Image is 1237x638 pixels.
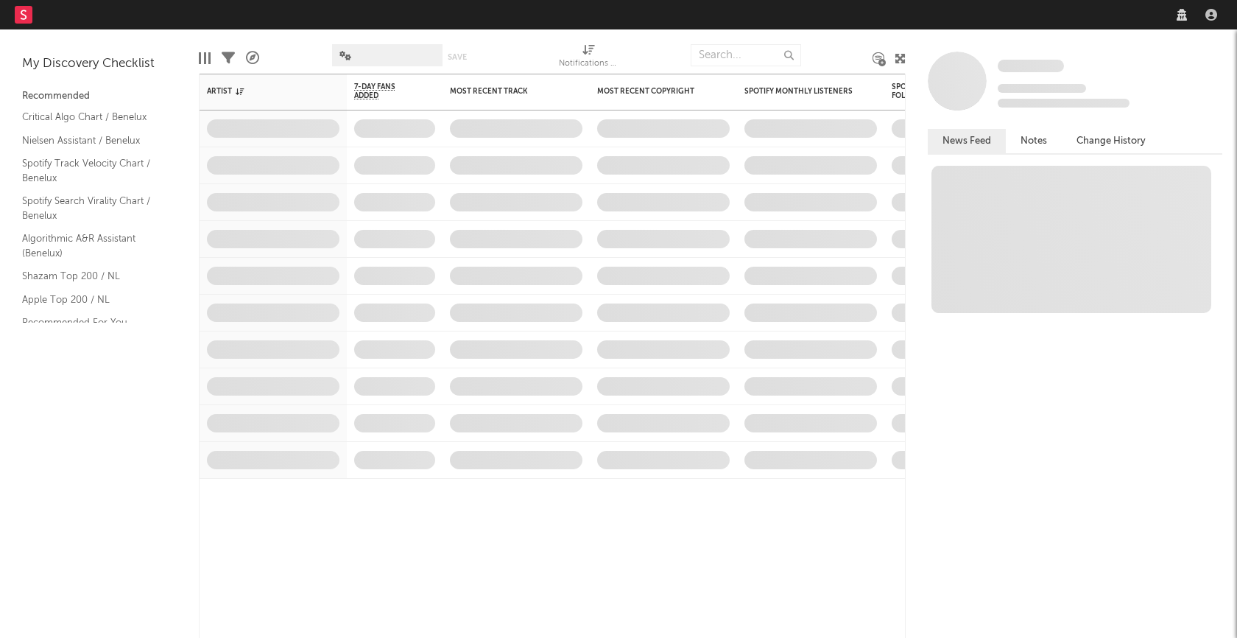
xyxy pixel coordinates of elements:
[22,109,162,125] a: Critical Algo Chart / Benelux
[222,37,235,80] div: Filters
[559,37,618,80] div: Notifications (Artist)
[1062,129,1160,153] button: Change History
[22,315,162,331] a: Recommended For You
[199,37,211,80] div: Edit Columns
[22,88,177,105] div: Recommended
[998,99,1129,108] span: 0 fans last week
[22,155,162,186] a: Spotify Track Velocity Chart / Benelux
[207,87,317,96] div: Artist
[448,53,467,61] button: Save
[559,55,618,73] div: Notifications (Artist)
[22,292,162,308] a: Apple Top 200 / NL
[998,84,1086,93] span: Tracking Since: [DATE]
[892,83,943,100] div: Spotify Followers
[22,268,162,284] a: Shazam Top 200 / NL
[354,83,413,100] span: 7-Day Fans Added
[22,231,162,261] a: Algorithmic A&R Assistant (Benelux)
[22,55,177,73] div: My Discovery Checklist
[597,87,708,96] div: Most Recent Copyright
[998,60,1064,72] span: Some Artist
[22,133,162,149] a: Nielsen Assistant / Benelux
[22,193,162,223] a: Spotify Search Virality Chart / Benelux
[691,44,801,66] input: Search...
[998,59,1064,74] a: Some Artist
[246,37,259,80] div: A&R Pipeline
[1006,129,1062,153] button: Notes
[744,87,855,96] div: Spotify Monthly Listeners
[928,129,1006,153] button: News Feed
[450,87,560,96] div: Most Recent Track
